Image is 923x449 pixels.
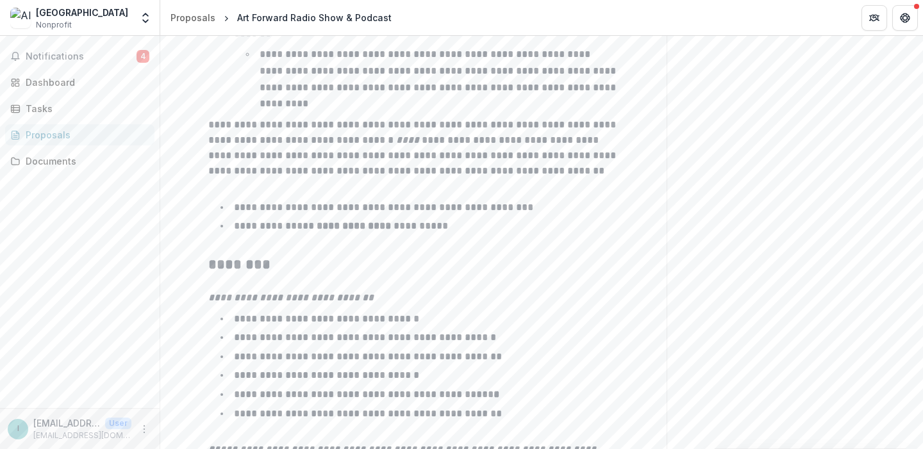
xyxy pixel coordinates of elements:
[5,46,154,67] button: Notifications4
[165,8,220,27] a: Proposals
[5,98,154,119] a: Tasks
[137,421,152,437] button: More
[237,11,392,24] div: Art Forward Radio Show & Podcast
[26,128,144,142] div: Proposals
[5,72,154,93] a: Dashboard
[17,425,19,433] div: info@allenslane.org
[892,5,918,31] button: Get Help
[33,416,100,430] p: [EMAIL_ADDRESS][DOMAIN_NAME]
[137,5,154,31] button: Open entity switcher
[36,6,128,19] div: [GEOGRAPHIC_DATA]
[10,8,31,28] img: Allens Lane Art Center
[165,8,397,27] nav: breadcrumb
[105,418,131,429] p: User
[137,50,149,63] span: 4
[26,102,144,115] div: Tasks
[26,76,144,89] div: Dashboard
[26,154,144,168] div: Documents
[33,430,131,441] p: [EMAIL_ADDRESS][DOMAIN_NAME]
[26,51,137,62] span: Notifications
[861,5,887,31] button: Partners
[170,11,215,24] div: Proposals
[5,124,154,145] a: Proposals
[5,151,154,172] a: Documents
[36,19,72,31] span: Nonprofit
